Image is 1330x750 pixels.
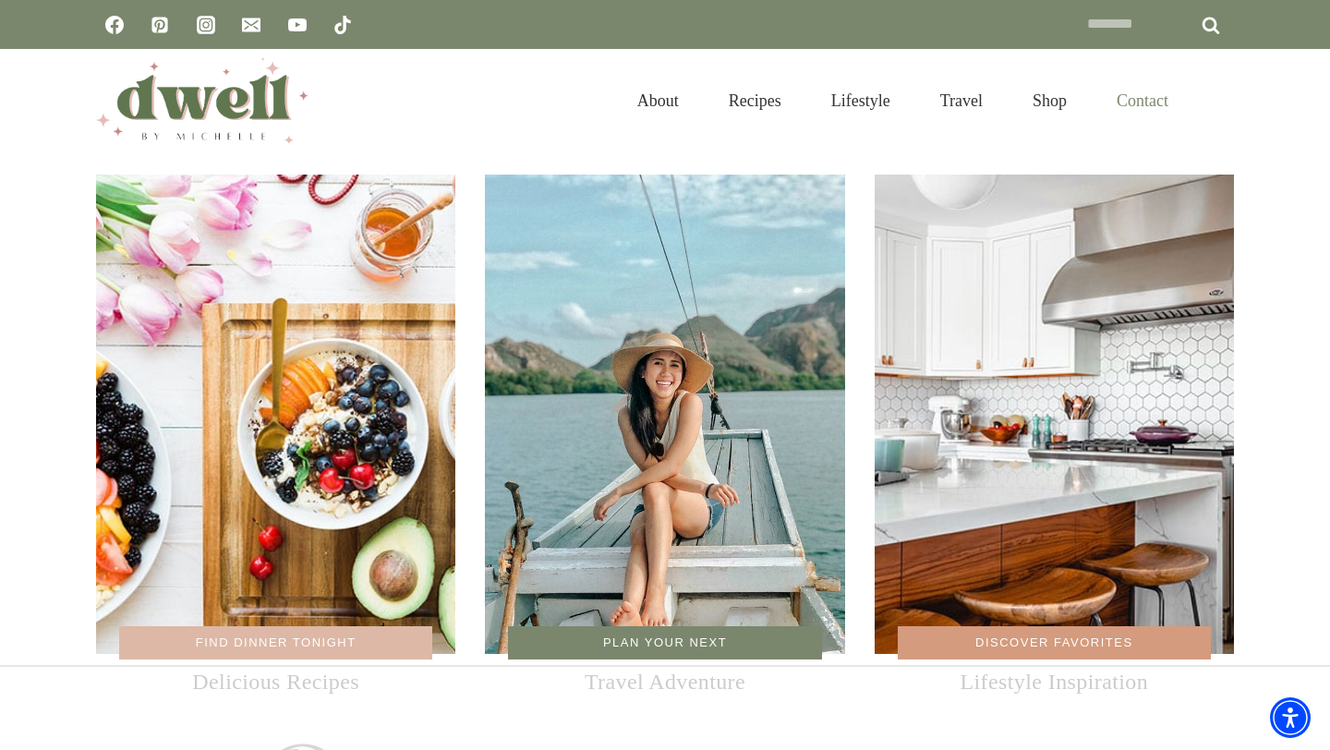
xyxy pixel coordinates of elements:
a: Shop [1008,71,1092,131]
a: Travel [915,71,1008,131]
a: Facebook [96,6,133,43]
a: TikTok [324,6,361,43]
a: About [612,71,704,131]
a: YouTube [279,6,316,43]
a: Email [233,6,270,43]
a: Instagram [187,6,224,43]
img: DWELL by michelle [96,58,308,143]
a: Recipes [704,71,806,131]
div: Accessibility Menu [1270,697,1311,738]
a: Lifestyle [806,71,915,131]
a: Pinterest [141,6,178,43]
nav: Primary Navigation [612,71,1193,131]
button: View Search Form [1203,85,1234,116]
a: Contact [1092,71,1193,131]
